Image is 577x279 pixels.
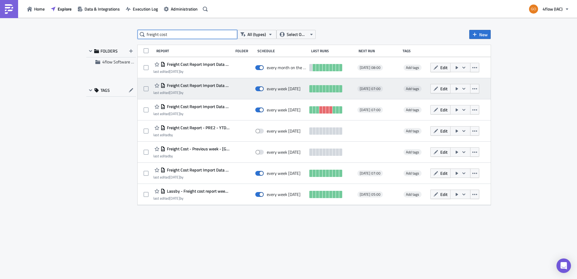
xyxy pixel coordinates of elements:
div: last edited by [153,154,230,158]
span: Edit [440,85,448,92]
span: Freight Cost Report Import Data - EU [165,167,230,173]
span: [DATE] 07:00 [360,171,381,176]
time: 2025-06-24T14:22:07Z [169,195,180,201]
span: Execution Log [133,6,158,12]
div: every week on Wednesday [267,128,301,134]
span: New [479,31,488,38]
span: Add tags [406,65,419,70]
div: Next Run [359,49,400,53]
span: Freight Cost - Previous week - Elmdon [165,146,230,152]
div: last edited by [153,196,230,200]
span: [DATE] 05:00 [360,192,381,197]
span: All (types) [247,31,266,38]
span: Add tags [403,149,422,155]
button: Edit [430,84,451,93]
span: Add tags [403,65,422,71]
span: Freight Cost Report Import Data - SE [165,83,230,88]
span: 4flow Software KAM [102,59,139,65]
time: 2025-09-08T09:43:36Z [169,174,180,180]
time: 2025-08-22T09:58:47Z [169,90,180,95]
div: last edited by [153,90,230,95]
div: every month on the last [267,65,307,70]
span: Home [34,6,45,12]
span: Select Owner [287,31,307,38]
div: Schedule [257,49,308,53]
span: Explore [58,6,72,12]
div: last edited by [153,111,230,116]
button: Edit [430,190,451,199]
button: Explore [48,4,75,14]
span: Edit [440,64,448,71]
button: Edit [430,126,451,136]
time: 2025-08-01T09:12:38Z [169,69,180,74]
time: 2025-09-23T08:31:54Z [169,111,180,117]
span: FOLDERS [100,48,118,54]
div: every week on Monday [267,192,301,197]
span: Add tags [406,86,419,91]
span: TAGS [100,88,110,93]
span: Freight Cost Report Import Data - UK [165,104,230,109]
div: every week on Monday [267,149,301,155]
button: Edit [430,63,451,72]
button: All (types) [237,30,276,39]
span: Add tags [403,128,422,134]
span: Add tags [403,107,422,113]
span: Add tags [406,128,419,134]
span: Lassby - Freight cost report weekly - Monday [165,188,230,194]
span: [DATE] 08:00 [360,65,381,70]
div: last edited by [153,133,230,137]
span: Add tags [406,191,419,197]
span: [DATE] 07:00 [360,107,381,112]
div: every week on Wednesday [267,107,301,113]
button: Select Owner [276,30,316,39]
button: Administration [161,4,201,14]
div: last edited by [153,69,230,74]
div: every week on Wednesday [267,171,301,176]
span: 4flow (IAC) [543,6,563,12]
div: Open Intercom Messenger [556,258,571,273]
button: Edit [430,105,451,114]
span: Edit [440,170,448,176]
img: Avatar [528,4,539,14]
span: Edit [440,128,448,134]
span: Edit [440,149,448,155]
div: last edited by [153,175,230,179]
span: Freight Cost Report Import Data - Elmdon [165,62,230,67]
div: Report [156,49,232,53]
button: Edit [430,168,451,178]
span: Edit [440,191,448,197]
div: Last Runs [311,49,355,53]
img: PushMetrics [4,4,14,14]
span: Add tags [406,149,419,155]
button: New [469,30,491,39]
button: Home [24,4,48,14]
span: Add tags [406,107,419,113]
div: every week on Wednesday [267,86,301,91]
div: Folder [235,49,254,53]
div: Tags [403,49,428,53]
span: Add tags [403,191,422,197]
span: Data & Integrations [84,6,120,12]
span: Freight Cost Report - PRE2 - YTD2024 [165,125,230,130]
span: Administration [171,6,198,12]
span: Add tags [403,86,422,92]
button: 4flow (IAC) [525,2,572,16]
span: [DATE] 07:00 [360,86,381,91]
span: Add tags [406,170,419,176]
button: Data & Integrations [75,4,123,14]
span: Add tags [403,170,422,176]
input: Search Reports [138,30,237,39]
button: Edit [430,147,451,157]
span: Edit [440,107,448,113]
button: Execution Log [123,4,161,14]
